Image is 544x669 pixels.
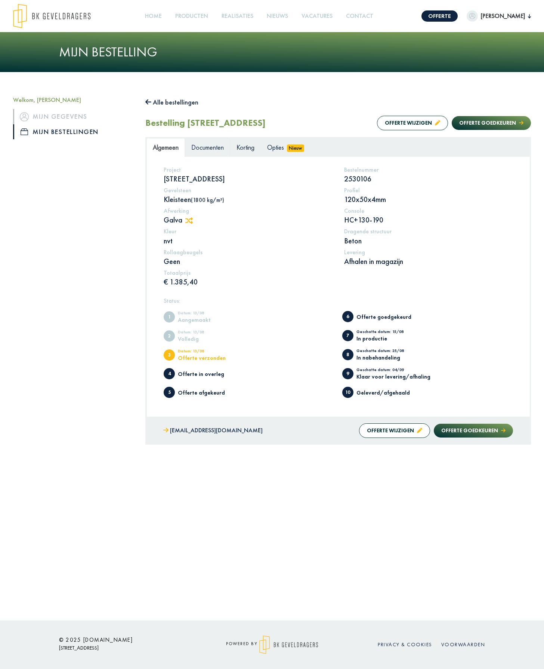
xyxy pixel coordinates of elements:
div: Datum: 13/08 [178,349,239,355]
span: Geleverd/afgehaald [342,387,353,398]
div: Geschatte datum: 25/08 [356,349,418,355]
h5: Dragende structuur [344,228,513,235]
img: dummypic.png [467,10,478,22]
h5: Rollaagbeugels [164,249,333,256]
span: Aangemaakt [164,311,175,323]
button: Offerte wijzigen [377,116,448,130]
h6: © 2025 [DOMAIN_NAME] [59,637,194,643]
h5: Bestelnummer [344,166,513,173]
button: Offerte goedkeuren [452,116,531,130]
h5: Status: [164,297,513,304]
a: Offerte [421,10,458,22]
span: (1800 kg/m³) [191,196,224,203]
h5: Levering [344,249,513,256]
div: Datum: 13/08 [178,311,239,317]
span: Volledig [164,330,175,342]
img: icon [20,112,29,121]
a: Contact [343,8,376,25]
button: Offerte wijzigen [359,423,430,438]
h5: Welkom, [PERSON_NAME] [13,96,134,103]
div: Offerte in overleg [178,371,239,377]
a: iconMijn bestellingen [13,124,134,139]
p: Kleisteen [164,195,333,204]
p: Beton [344,236,513,246]
div: Datum: 13/08 [178,330,239,336]
h5: Gevelsteen [164,187,333,194]
h2: Bestelling [STREET_ADDRESS] [145,118,266,128]
div: In nabehandeling [356,355,418,360]
button: Alle bestellingen [145,96,198,108]
button: [PERSON_NAME] [467,10,531,22]
img: logo [259,635,318,654]
span: In nabehandeling [342,349,353,360]
p: Geen [164,256,333,266]
p: Galva [164,215,333,225]
p: nvt [164,236,333,246]
div: Geschatte datum: 04/09 [356,368,430,374]
a: Vacatures [299,8,336,25]
span: In productie [342,330,353,341]
div: Aangemaakt [178,317,239,323]
p: Afhalen in magazijn [344,256,513,266]
div: In productie [356,336,418,341]
span: Algemeen [153,143,179,152]
div: Offerte verzonden [178,355,239,361]
h1: Mijn bestelling [59,44,485,60]
span: [PERSON_NAME] [478,12,528,21]
p: [STREET_ADDRESS] [59,643,194,653]
span: Nieuw [287,144,304,152]
div: Offerte goedgekeurd [356,314,418,320]
h5: Profiel [344,187,513,194]
p: HC+130-190 [344,215,513,225]
a: Realisaties [219,8,256,25]
span: Korting [237,143,254,152]
h5: Project [164,166,333,173]
a: Nieuws [264,8,291,25]
span: Offerte afgekeurd [164,387,175,398]
a: Privacy & cookies [378,641,432,648]
a: [EMAIL_ADDRESS][DOMAIN_NAME] [163,425,263,436]
p: 2530106 [344,174,513,184]
span: Klaar voor levering/afhaling [342,368,353,379]
ul: Tabs [146,138,530,156]
p: 120x50x4mm [344,195,513,204]
h5: Console [344,207,513,214]
a: Home [142,8,165,25]
h5: Afwerking [164,207,333,214]
h5: Totaalprijs [164,269,333,276]
span: Offerte goedgekeurd [342,311,353,322]
p: € 1.385,40 [164,277,333,287]
a: Voorwaarden [441,641,485,648]
h5: Kleur [164,228,333,235]
span: Offerte in overleg [164,368,175,379]
div: Volledig [178,336,239,342]
div: powered by [205,635,339,654]
img: icon [21,128,28,135]
div: Geschatte datum: 15/08 [356,330,418,336]
p: [STREET_ADDRESS] [164,174,333,184]
div: Klaar voor levering/afhaling [356,374,430,379]
span: Documenten [191,143,224,152]
button: Offerte goedkeuren [434,424,513,438]
div: Geleverd/afgehaald [356,390,418,395]
a: iconMijn gegevens [13,109,134,124]
span: Opties [267,143,284,152]
a: Producten [172,8,211,25]
span: Offerte verzonden [164,349,175,361]
div: Offerte afgekeurd [178,390,239,395]
img: logo [13,4,90,28]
